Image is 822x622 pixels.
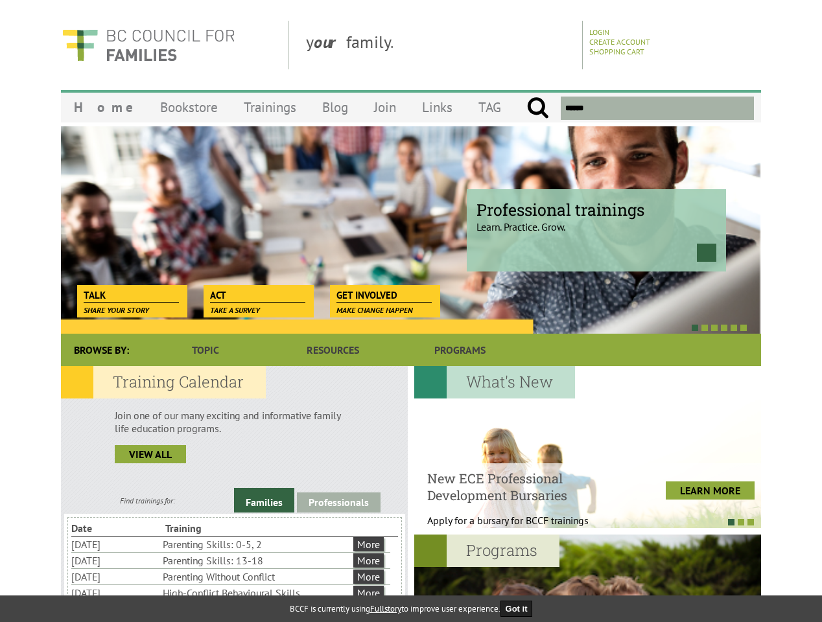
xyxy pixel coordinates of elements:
[353,570,384,584] a: More
[465,92,514,122] a: TAG
[297,492,381,513] a: Professionals
[589,47,644,56] a: Shopping Cart
[165,520,257,536] li: Training
[231,92,309,122] a: Trainings
[526,97,549,120] input: Submit
[476,209,716,233] p: Learn. Practice. Grow.
[397,334,524,366] a: Programs
[500,601,533,617] button: Got it
[115,409,354,435] p: Join one of our many exciting and informative family life education programs.
[204,285,312,303] a: Act Take a survey
[61,21,236,69] img: BC Council for FAMILIES
[234,488,294,513] a: Families
[296,21,583,69] div: y family.
[353,537,384,551] a: More
[61,334,142,366] div: Browse By:
[84,305,149,315] span: Share your story
[210,305,260,315] span: Take a survey
[163,569,351,584] li: Parenting Without Conflict
[71,553,160,568] li: [DATE]
[414,366,575,398] h2: What's New
[666,481,755,500] a: LEARN MORE
[84,288,179,303] span: Talk
[409,92,465,122] a: Links
[61,496,234,505] div: Find trainings for:
[77,285,185,303] a: Talk Share your story
[589,27,609,37] a: Login
[61,366,266,398] h2: Training Calendar
[427,514,621,540] p: Apply for a bursary for BCCF trainings West...
[427,470,621,503] h4: New ECE Professional Development Bursaries
[330,285,438,303] a: Get Involved Make change happen
[163,585,351,601] li: High-Conflict Behavioural Skills
[115,445,186,463] a: view all
[269,334,396,366] a: Resources
[142,334,269,366] a: Topic
[336,288,432,303] span: Get Involved
[589,37,650,47] a: Create Account
[71,520,163,536] li: Date
[414,535,559,567] h2: Programs
[71,585,160,601] li: [DATE]
[476,199,716,220] span: Professional trainings
[71,536,160,552] li: [DATE]
[163,536,351,552] li: Parenting Skills: 0-5, 2
[370,603,401,614] a: Fullstory
[353,553,384,568] a: More
[314,31,346,52] strong: our
[163,553,351,568] li: Parenting Skills: 13-18
[210,288,305,303] span: Act
[336,305,413,315] span: Make change happen
[71,569,160,584] li: [DATE]
[61,92,147,122] a: Home
[361,92,409,122] a: Join
[309,92,361,122] a: Blog
[147,92,231,122] a: Bookstore
[353,586,384,600] a: More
